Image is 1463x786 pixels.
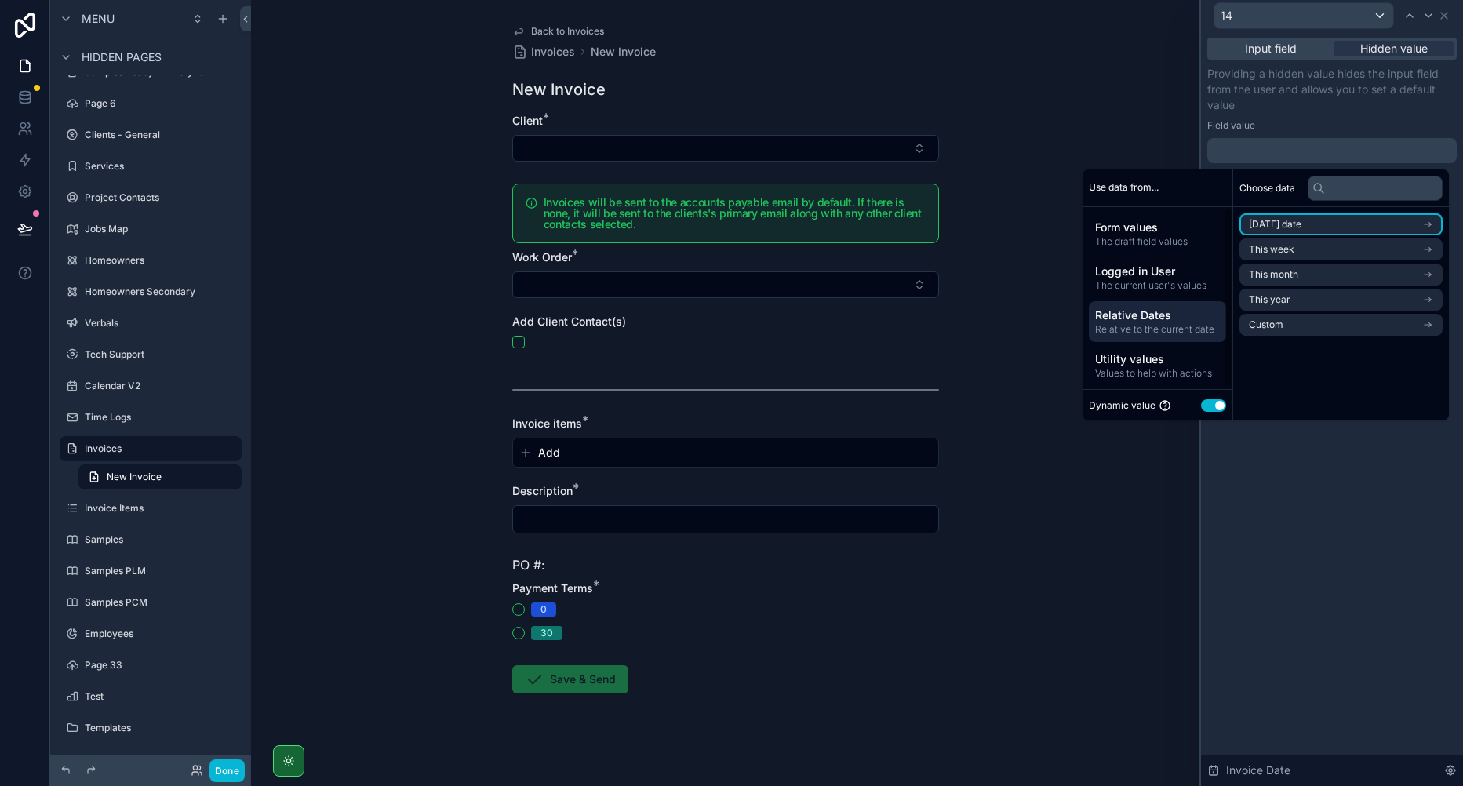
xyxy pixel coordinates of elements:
a: Jobs Map [60,217,242,242]
a: Page 33 [60,653,242,678]
a: Invoice Items [60,496,242,521]
a: Invoices [60,436,242,461]
span: Hidden value [1360,41,1428,56]
label: Clients - General [85,129,238,141]
a: Verbals [60,311,242,336]
a: Invoices [512,44,575,60]
button: Add [519,445,932,460]
span: Logged in User [1095,264,1220,279]
span: 14 [1221,8,1232,24]
a: Time Logs [60,405,242,430]
span: Description [512,484,573,497]
span: Relative Dates [1095,307,1220,323]
h5: Invoices will be sent to the accounts payable email by default. If there is none, it will be sent... [544,197,926,230]
span: Work Order [512,250,572,264]
h1: New Invoice [512,78,606,100]
a: New Invoice [591,44,656,60]
span: Add [538,445,560,460]
label: Field value [1207,119,1255,132]
span: Hidden pages [82,49,162,65]
label: Jobs Map [85,223,238,235]
a: Homeowners [60,248,242,273]
label: Page 6 [85,97,238,110]
label: Templates [85,722,238,734]
span: Relative to the current date [1095,323,1220,336]
label: Homeowners [85,254,238,267]
span: Utility values [1095,351,1220,367]
span: The current user's values [1095,279,1220,292]
span: Add Client Contact(s) [512,315,626,328]
a: Test [60,684,242,709]
span: Invoice items [512,417,582,430]
span: Form values [1095,220,1220,235]
button: Done [209,759,245,782]
span: Values to help with actions [1095,367,1220,380]
span: Back to Invoices [531,25,604,38]
label: Time Logs [85,411,238,424]
a: Employees [60,621,242,646]
label: Calendar V2 [85,380,238,392]
a: Samples [60,527,242,552]
label: Verbals [85,317,238,329]
label: Homeowners Secondary [85,286,238,298]
span: PO #: [512,557,545,573]
span: Use data from... [1089,181,1159,194]
label: Samples PLM [85,565,238,577]
a: Project Contacts [60,185,242,210]
span: Payment Terms [512,581,593,595]
a: Homeowners Secondary [60,279,242,304]
a: Page 6 [60,91,242,116]
span: Invoices [531,44,575,60]
button: Select Button [512,271,939,298]
a: Tech Support [60,342,242,367]
span: Input field [1245,41,1297,56]
label: Test [85,690,238,703]
label: Samples [85,533,238,546]
a: Templates [60,715,242,741]
a: Calendar V2 [60,373,242,398]
button: 14 [1214,2,1394,29]
p: Providing a hidden value hides the input field from the user and allows you to set a default value [1207,66,1457,113]
label: Services [85,160,238,173]
label: Employees [85,628,238,640]
div: 30 [540,626,553,640]
span: Menu [82,11,115,27]
span: Invoice Date [1226,762,1290,778]
label: Project Contacts [85,191,238,204]
button: Select Button [512,135,939,162]
span: Client [512,114,543,127]
label: Invoice Items [85,502,238,515]
span: New Invoice [107,471,162,483]
label: Invoices [85,442,232,455]
a: Services [60,154,242,179]
span: Choose data [1239,182,1295,195]
a: Clients - General [60,122,242,147]
label: Tech Support [85,348,238,361]
span: The draft field values [1095,235,1220,248]
a: Samples PLM [60,559,242,584]
a: Samples PCM [60,590,242,615]
label: Page 33 [85,659,238,671]
div: scrollable content [1083,207,1232,390]
label: Samples PCM [85,596,238,609]
div: 0 [540,602,547,617]
a: Back to Invoices [512,25,604,38]
span: Dynamic value [1089,399,1155,412]
a: New Invoice [78,464,242,489]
